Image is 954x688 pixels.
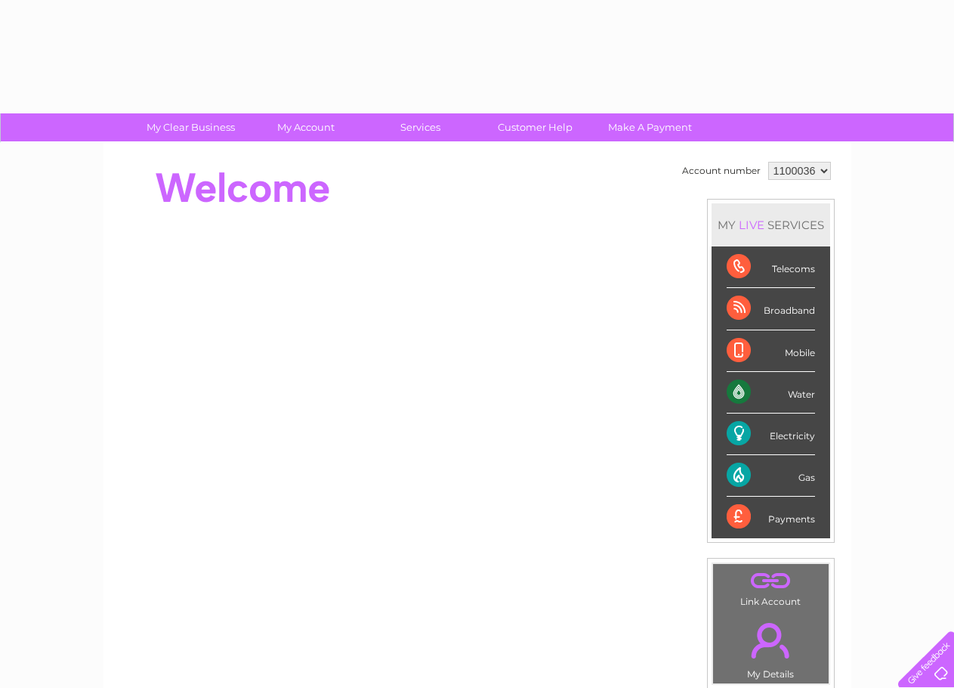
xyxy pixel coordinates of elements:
[717,568,825,594] a: .
[727,246,815,288] div: Telecoms
[727,414,815,455] div: Electricity
[736,218,767,232] div: LIVE
[243,113,368,141] a: My Account
[588,113,712,141] a: Make A Payment
[727,497,815,538] div: Payments
[128,113,253,141] a: My Clear Business
[727,372,815,414] div: Water
[473,113,597,141] a: Customer Help
[678,158,764,184] td: Account number
[712,203,830,246] div: MY SERVICES
[358,113,483,141] a: Services
[727,455,815,497] div: Gas
[717,614,825,667] a: .
[727,288,815,330] div: Broadband
[727,330,815,372] div: Mobile
[712,610,829,684] td: My Details
[712,563,829,611] td: Link Account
